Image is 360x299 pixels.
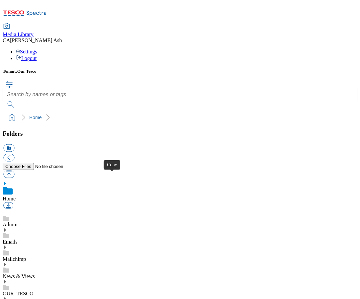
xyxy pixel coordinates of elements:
[3,222,17,227] a: Admin
[3,32,34,37] span: Media Library
[3,239,17,245] a: Emails
[3,37,10,43] span: CA
[16,55,37,61] a: Logout
[7,112,17,123] a: home
[3,291,33,296] a: OUR_TESCO
[17,69,37,74] span: Our Tesco
[3,88,357,101] input: Search by names or tags
[10,37,62,43] span: [PERSON_NAME] Ash
[3,256,26,262] a: Mailchimp
[29,115,42,120] a: Home
[3,111,357,124] nav: breadcrumb
[3,273,35,279] a: News & Views
[16,49,37,54] a: Settings
[3,24,34,37] a: Media Library
[3,69,357,74] h5: Tenant:
[3,130,357,137] h3: Folders
[3,196,16,201] a: Home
